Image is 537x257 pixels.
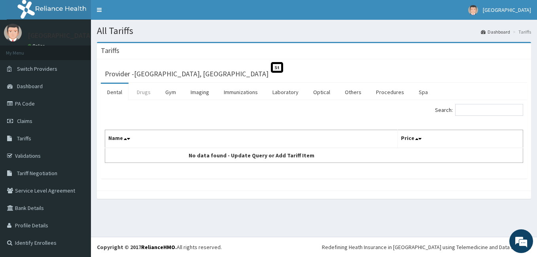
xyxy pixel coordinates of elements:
a: Spa [412,84,434,100]
span: Tariffs [17,135,31,142]
a: RelianceHMO [141,244,175,251]
footer: All rights reserved. [91,237,537,257]
span: Claims [17,117,32,125]
th: Price [397,130,523,148]
a: Laboratory [266,84,305,100]
label: Search: [435,104,523,116]
a: Immunizations [217,84,264,100]
div: Redefining Heath Insurance in [GEOGRAPHIC_DATA] using Telemedicine and Data Science! [322,243,531,251]
input: Search: [455,104,523,116]
a: Online [28,43,47,49]
a: Procedures [370,84,410,100]
a: Drugs [130,84,157,100]
li: Tariffs [511,28,531,35]
a: Optical [307,84,337,100]
a: Others [338,84,368,100]
h1: All Tariffs [97,26,531,36]
a: Gym [159,84,182,100]
td: No data found - Update Query or Add Tariff Item [105,148,398,163]
p: [GEOGRAPHIC_DATA] [28,32,93,39]
span: [GEOGRAPHIC_DATA] [483,6,531,13]
a: Imaging [184,84,216,100]
h3: Tariffs [101,47,119,54]
img: User Image [468,5,478,15]
strong: Copyright © 2017 . [97,244,177,251]
span: Dashboard [17,83,43,90]
img: User Image [4,24,22,42]
a: Dashboard [481,28,510,35]
span: Tariff Negotiation [17,170,57,177]
a: Dental [101,84,129,100]
span: St [271,62,283,73]
span: Switch Providers [17,65,57,72]
th: Name [105,130,398,148]
h3: Provider - [GEOGRAPHIC_DATA], [GEOGRAPHIC_DATA] [105,70,268,77]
